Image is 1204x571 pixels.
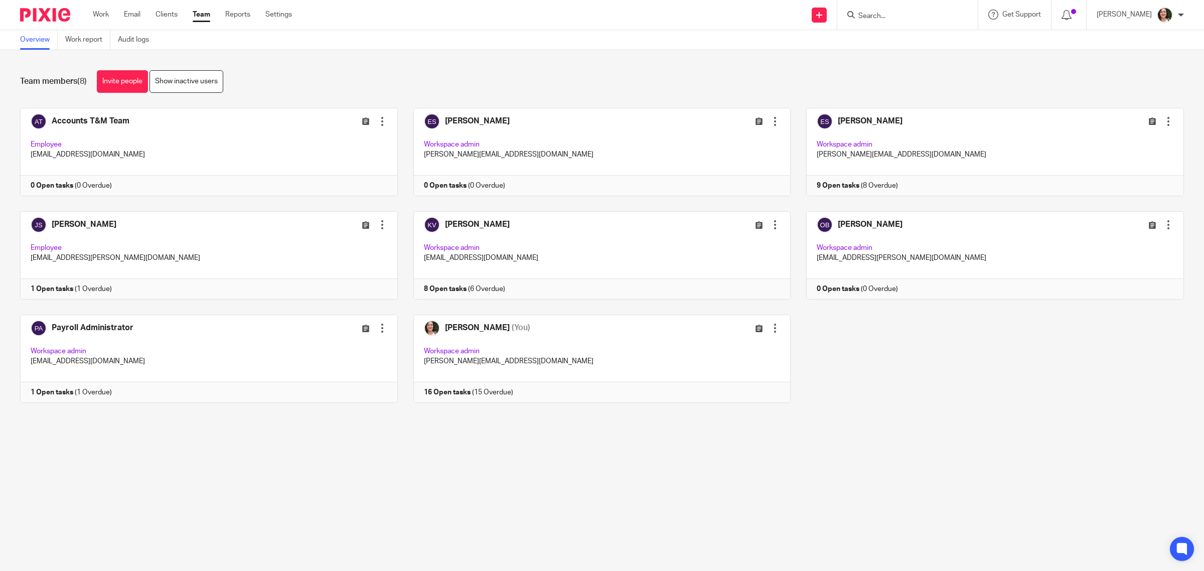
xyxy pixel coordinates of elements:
a: Team [193,10,210,20]
a: Reports [225,10,250,20]
a: Work report [65,30,110,50]
span: (8) [77,77,87,85]
a: Audit logs [118,30,157,50]
a: Work [93,10,109,20]
a: Clients [156,10,178,20]
span: Get Support [1002,11,1041,18]
h1: Team members [20,76,87,87]
img: Pixie [20,8,70,22]
a: Email [124,10,140,20]
a: Settings [265,10,292,20]
a: Invite people [97,70,148,93]
input: Search [857,12,948,21]
img: me.jpg [1157,7,1173,23]
p: [PERSON_NAME] [1097,10,1152,20]
a: Show inactive users [149,70,223,93]
a: Overview [20,30,58,50]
